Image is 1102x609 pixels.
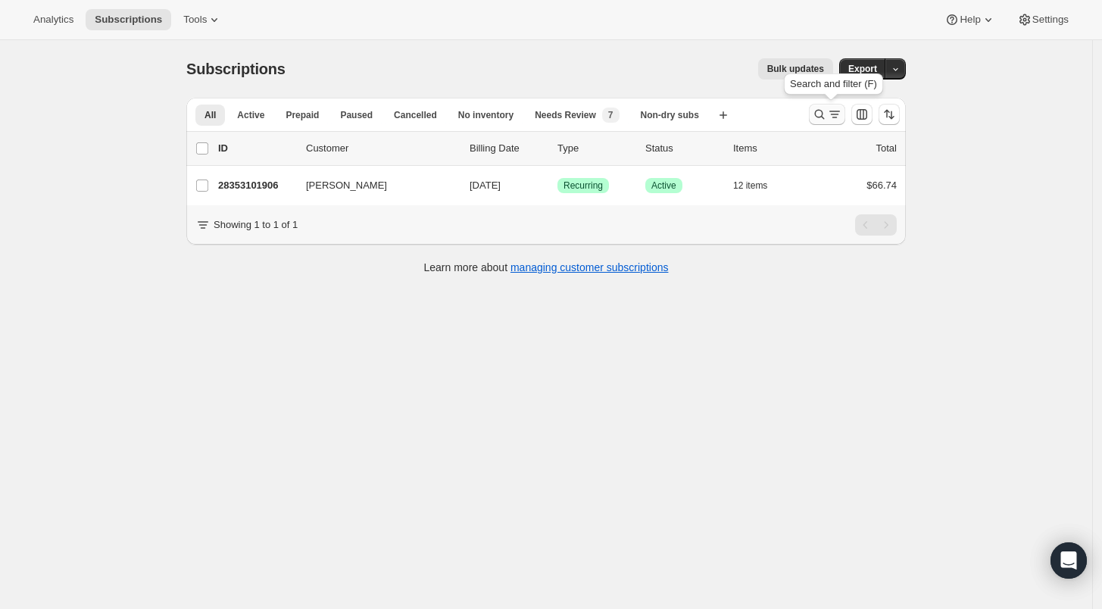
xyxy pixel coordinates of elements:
button: Settings [1008,9,1078,30]
div: Items [733,141,809,156]
button: Subscriptions [86,9,171,30]
button: Tools [174,9,231,30]
button: Bulk updates [758,58,833,80]
span: $66.74 [866,180,897,191]
span: 12 items [733,180,767,192]
nav: Pagination [855,214,897,236]
p: Status [645,141,721,156]
span: Recurring [563,180,603,192]
span: Prepaid [286,109,319,121]
span: Help [960,14,980,26]
div: Type [557,141,633,156]
span: Cancelled [394,109,437,121]
div: 28353101906[PERSON_NAME][DATE]SuccessRecurringSuccessActive12 items$66.74 [218,175,897,196]
span: Active [237,109,264,121]
p: Billing Date [470,141,545,156]
button: [PERSON_NAME] [297,173,448,198]
button: Help [935,9,1004,30]
span: Settings [1032,14,1069,26]
span: Export [848,63,877,75]
button: Create new view [711,105,735,126]
button: Search and filter results [809,104,845,125]
p: 28353101906 [218,178,294,193]
p: Total [876,141,897,156]
p: ID [218,141,294,156]
div: IDCustomerBilling DateTypeStatusItemsTotal [218,141,897,156]
button: Export [839,58,886,80]
span: Tools [183,14,207,26]
span: [DATE] [470,180,501,191]
span: Non-dry subs [641,109,699,121]
a: managing customer subscriptions [510,261,669,273]
p: Learn more about [424,260,669,275]
span: Paused [340,109,373,121]
span: No inventory [458,109,514,121]
span: [PERSON_NAME] [306,178,387,193]
button: Sort the results [879,104,900,125]
span: Needs Review [535,109,596,121]
span: Analytics [33,14,73,26]
span: Bulk updates [767,63,824,75]
button: 12 items [733,175,784,196]
p: Customer [306,141,457,156]
span: Subscriptions [186,61,286,77]
button: Analytics [24,9,83,30]
div: Open Intercom Messenger [1050,542,1087,579]
span: Active [651,180,676,192]
span: All [204,109,216,121]
button: Customize table column order and visibility [851,104,873,125]
span: 7 [608,109,613,121]
span: Subscriptions [95,14,162,26]
p: Showing 1 to 1 of 1 [214,217,298,233]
